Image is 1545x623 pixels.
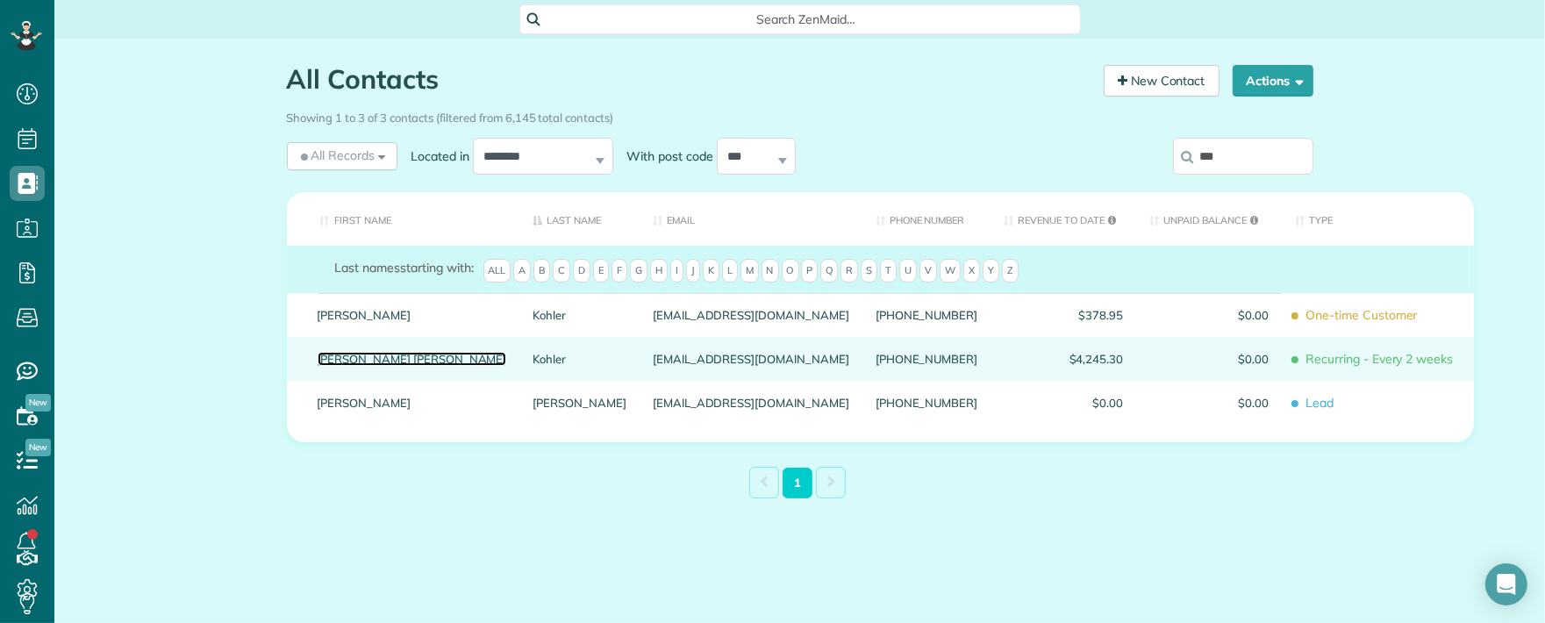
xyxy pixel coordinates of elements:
[519,192,640,246] th: Last Name: activate to sort column descending
[573,259,590,283] span: D
[25,439,51,456] span: New
[1004,397,1123,409] span: $0.00
[1149,353,1269,365] span: $0.00
[1149,309,1269,321] span: $0.00
[1485,563,1527,605] div: Open Intercom Messenger
[1136,192,1282,246] th: Unpaid Balance: activate to sort column ascending
[801,259,818,283] span: P
[318,397,507,409] a: [PERSON_NAME]
[297,147,376,164] span: All Records
[533,309,626,321] a: Kohler
[335,259,474,276] label: starting with:
[287,192,520,246] th: First Name: activate to sort column ascending
[318,353,507,365] a: [PERSON_NAME] [PERSON_NAME]
[861,259,877,283] span: S
[483,259,511,283] span: All
[25,394,51,412] span: New
[640,337,862,381] div: [EMAIL_ADDRESS][DOMAIN_NAME]
[862,337,991,381] div: [PHONE_NUMBER]
[593,259,609,283] span: E
[1295,388,1460,419] span: Lead
[1004,353,1123,365] span: $4,245.30
[533,397,626,409] a: [PERSON_NAME]
[1004,309,1123,321] span: $378.95
[553,259,570,283] span: C
[1295,344,1460,375] span: Recurring - Every 2 weeks
[287,65,1091,94] h1: All Contacts
[880,259,897,283] span: T
[318,309,507,321] a: [PERSON_NAME]
[1233,65,1313,97] button: Actions
[640,381,862,425] div: [EMAIL_ADDRESS][DOMAIN_NAME]
[650,259,668,283] span: H
[862,381,991,425] div: [PHONE_NUMBER]
[513,259,531,283] span: A
[686,259,700,283] span: J
[899,259,917,283] span: U
[397,147,473,165] label: Located in
[287,103,1313,126] div: Showing 1 to 3 of 3 contacts (filtered from 6,145 total contacts)
[613,147,717,165] label: With post code
[762,259,779,283] span: N
[782,259,799,283] span: O
[1002,259,1019,283] span: Z
[963,259,980,283] span: X
[983,259,999,283] span: Y
[1104,65,1220,97] a: New Contact
[820,259,838,283] span: Q
[991,192,1136,246] th: Revenue to Date: activate to sort column ascending
[1149,397,1269,409] span: $0.00
[1295,300,1460,331] span: One-time Customer
[533,259,550,283] span: B
[862,293,991,337] div: [PHONE_NUMBER]
[612,259,627,283] span: F
[783,468,812,498] a: 1
[533,353,626,365] a: Kohler
[740,259,759,283] span: M
[703,259,719,283] span: K
[919,259,937,283] span: V
[640,192,862,246] th: Email: activate to sort column ascending
[840,259,858,283] span: R
[1282,192,1473,246] th: Type: activate to sort column ascending
[940,259,961,283] span: W
[630,259,647,283] span: G
[670,259,683,283] span: I
[335,260,401,276] span: Last names
[640,293,862,337] div: [EMAIL_ADDRESS][DOMAIN_NAME]
[722,259,738,283] span: L
[862,192,991,246] th: Phone number: activate to sort column ascending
